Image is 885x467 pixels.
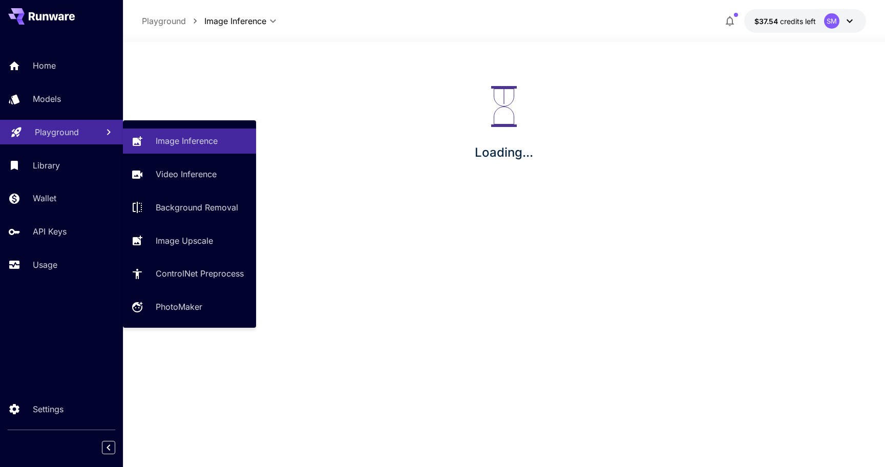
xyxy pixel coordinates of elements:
[33,59,56,72] p: Home
[33,403,64,415] p: Settings
[156,201,238,214] p: Background Removal
[156,135,218,147] p: Image Inference
[123,261,256,286] a: ControlNet Preprocess
[123,129,256,154] a: Image Inference
[123,162,256,187] a: Video Inference
[110,438,123,457] div: Collapse sidebar
[204,15,266,27] span: Image Inference
[754,16,816,27] div: $37.5431
[33,225,67,238] p: API Keys
[102,441,115,454] button: Collapse sidebar
[156,301,202,313] p: PhotoMaker
[33,259,57,271] p: Usage
[475,143,533,162] p: Loading...
[754,17,780,26] span: $37.54
[142,15,204,27] nav: breadcrumb
[156,267,244,280] p: ControlNet Preprocess
[824,13,839,29] div: SM
[142,15,186,27] p: Playground
[33,93,61,105] p: Models
[156,168,217,180] p: Video Inference
[123,294,256,320] a: PhotoMaker
[33,192,56,204] p: Wallet
[123,195,256,220] a: Background Removal
[156,235,213,247] p: Image Upscale
[123,228,256,253] a: Image Upscale
[744,9,866,33] button: $37.5431
[33,159,60,172] p: Library
[780,17,816,26] span: credits left
[35,126,79,138] p: Playground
